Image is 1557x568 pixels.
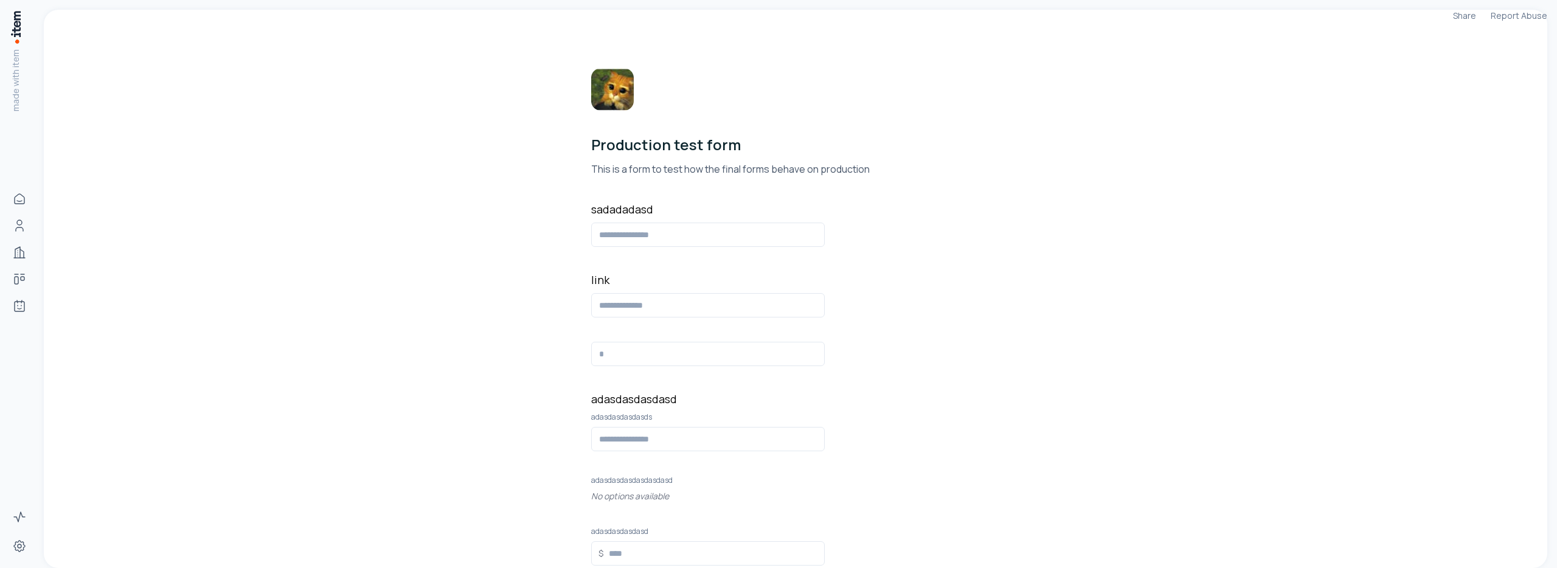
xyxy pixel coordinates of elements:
[7,240,32,265] a: Companies
[10,49,22,111] p: made with item
[591,527,825,536] p: adasdasdasdasd
[7,534,32,558] a: Settings
[591,272,609,287] label: link
[1453,10,1476,22] button: Share
[591,476,825,485] p: adasdasdasdasdasdasd
[7,294,32,318] a: Agents
[10,10,22,111] a: made with item
[7,213,32,238] a: People
[591,392,677,406] label: adasdasdasdasd
[591,202,653,216] label: sadadadasd
[591,68,634,111] img: Form Logo
[591,412,825,422] p: adasdasdasdasds
[591,162,1000,176] p: This is a form to test how the final forms behave on production
[598,547,603,560] div: $
[7,505,32,529] a: Activity
[1491,10,1547,22] a: Report Abuse
[10,10,22,44] img: Item Brain Logo
[591,135,1000,154] h1: Production test form
[7,267,32,291] a: Deals
[591,490,825,502] p: No options available
[7,187,32,211] a: Home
